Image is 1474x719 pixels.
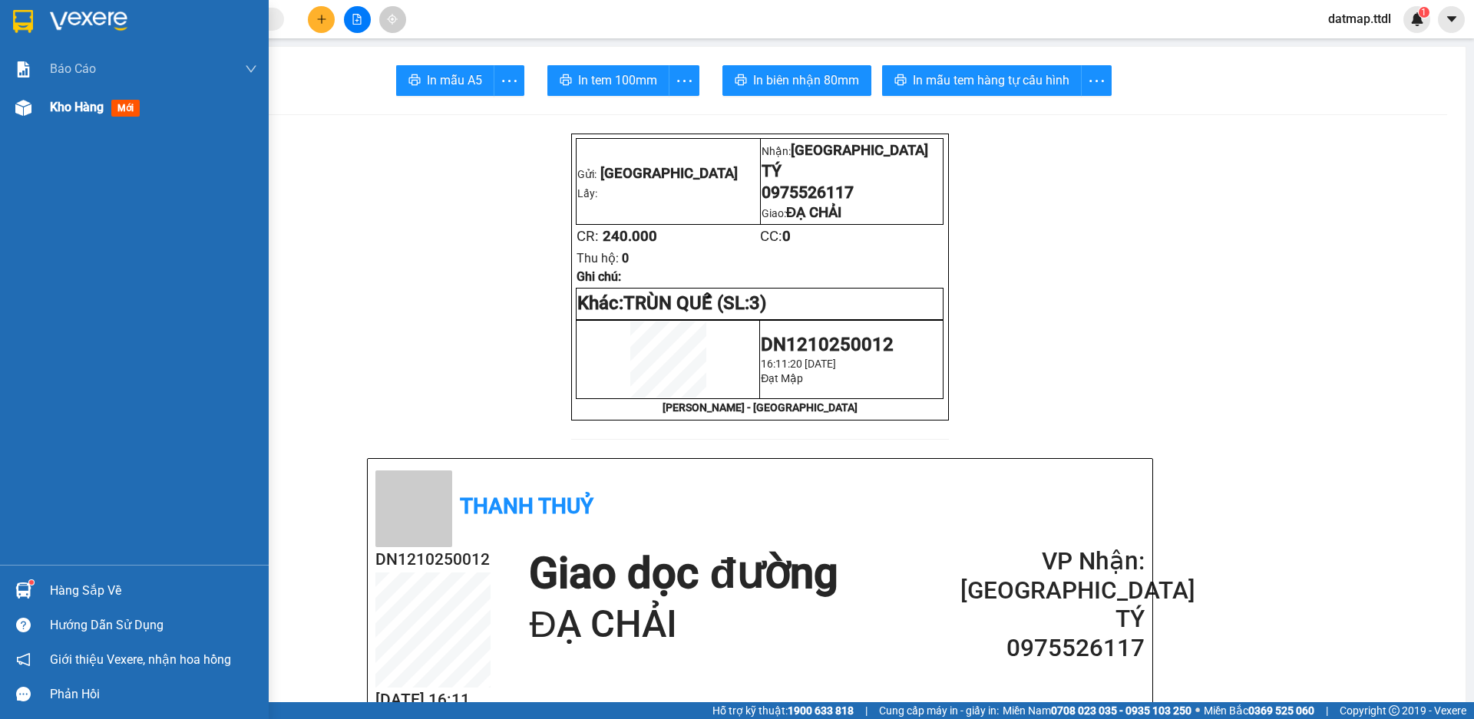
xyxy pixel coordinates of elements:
span: printer [735,74,747,88]
span: TRÙN QUẾ (SL: [623,292,766,314]
sup: 1 [29,580,34,585]
button: printerIn biên nhận 80mm [722,65,871,96]
h1: ĐẠ CHẢI [529,600,838,649]
img: warehouse-icon [15,582,31,599]
span: file-add [352,14,362,25]
h2: 0975526117 [960,634,1145,663]
span: Kho hàng [50,100,104,114]
div: Hướng dẫn sử dụng [50,614,257,637]
span: 16:11:20 [DATE] [761,358,836,370]
span: Hỗ trợ kỹ thuật: [712,702,854,719]
div: 0975526117 [180,66,335,87]
span: Lấy: [577,187,597,200]
span: ĐẠ CHẢI [786,204,841,221]
img: solution-icon [15,61,31,78]
span: more [1082,71,1111,91]
span: | [1326,702,1328,719]
span: plus [316,14,327,25]
span: message [16,687,31,701]
button: aim [379,6,406,33]
h2: DN1210250012 [375,547,491,572]
span: In mẫu tem hàng tự cấu hình [913,71,1069,90]
div: [GEOGRAPHIC_DATA] [13,13,169,48]
button: more [494,65,524,96]
span: Miền Bắc [1204,702,1314,719]
span: Nhận: [180,13,216,29]
b: Thanh Thuỷ [460,493,593,519]
span: ⚪️ [1195,707,1200,714]
span: question-circle [16,618,31,632]
button: more [1081,65,1112,96]
span: 1 [1421,7,1426,18]
h1: Giao dọc đường [529,547,838,600]
span: In tem 100mm [578,71,657,90]
span: Gửi: [13,13,37,29]
button: caret-down [1438,6,1465,33]
span: In biên nhận 80mm [753,71,859,90]
span: [GEOGRAPHIC_DATA] [600,165,738,182]
h2: VP Nhận: [GEOGRAPHIC_DATA] [960,547,1145,605]
span: Thu hộ: [577,251,619,266]
span: 0 [782,228,791,245]
div: [GEOGRAPHIC_DATA] [180,13,335,48]
span: [GEOGRAPHIC_DATA] [791,142,928,159]
button: printerIn mẫu tem hàng tự cấu hình [882,65,1082,96]
span: Đạt Mập [761,372,803,384]
span: 3) [749,292,766,314]
span: Giao: [762,207,841,219]
span: datmap.ttdl [1316,9,1403,28]
p: Gửi: [577,163,758,182]
span: more [494,71,524,91]
span: TÝ [762,161,782,180]
button: printerIn tem 100mm [547,65,669,96]
span: Cung cấp máy in - giấy in: [879,702,999,719]
span: Miền Nam [1003,702,1191,719]
button: plus [308,6,335,33]
div: Phản hồi [50,683,257,706]
span: more [669,71,699,91]
img: logo-vxr [13,10,33,33]
p: Nhận: [762,142,943,159]
span: notification [16,652,31,667]
span: CR: [577,228,599,245]
img: warehouse-icon [15,100,31,116]
span: aim [387,14,398,25]
span: down [245,63,257,75]
div: Hàng sắp về [50,579,257,602]
span: | [865,702,868,719]
span: CC: [760,228,791,245]
strong: 1900 633 818 [788,704,854,717]
strong: 0708 023 035 - 0935 103 250 [1051,704,1191,717]
button: printerIn mẫu A5 [396,65,494,96]
span: Ghi chú: [577,269,621,284]
span: printer [408,74,421,88]
button: more [669,65,699,96]
span: 0975526117 [762,183,854,202]
div: TÝ [180,48,335,66]
span: Khác: [577,292,623,314]
h2: [DATE] 16:11 [375,688,491,713]
span: 240.000 [603,228,657,245]
span: caret-down [1445,12,1459,26]
span: DN1210250012 [761,334,894,355]
span: printer [560,74,572,88]
strong: 0369 525 060 [1248,704,1314,717]
sup: 1 [1419,7,1429,18]
span: In mẫu A5 [427,71,482,90]
h2: TÝ [960,605,1145,634]
span: Báo cáo [50,59,96,78]
span: mới [111,100,140,117]
span: printer [894,74,907,88]
button: file-add [344,6,371,33]
span: copyright [1389,705,1400,716]
span: Giới thiệu Vexere, nhận hoa hồng [50,650,231,669]
span: DĐ: [180,96,202,112]
img: icon-new-feature [1410,12,1424,26]
span: ĐẠ CHẢI [202,87,293,114]
strong: [PERSON_NAME] - [GEOGRAPHIC_DATA] [663,401,858,414]
span: 0 [622,251,629,266]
